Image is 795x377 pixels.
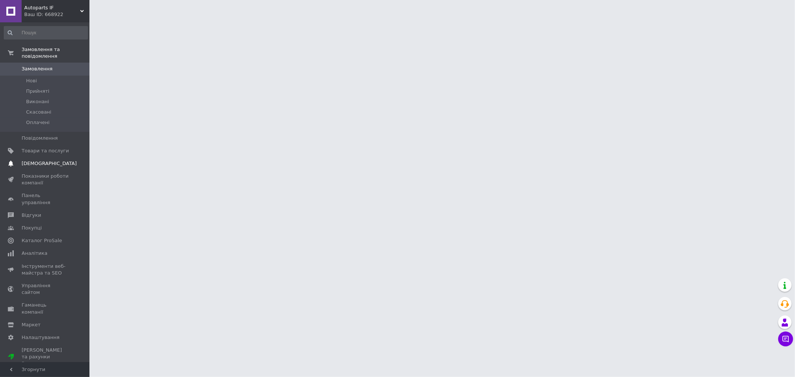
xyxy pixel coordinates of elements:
input: Пошук [4,26,88,39]
span: Виконані [26,98,49,105]
span: Товари та послуги [22,148,69,154]
span: Управління сайтом [22,282,69,296]
span: Покупці [22,225,42,231]
button: Чат з покупцем [778,332,793,346]
span: Каталог ProSale [22,237,62,244]
span: Замовлення [22,66,53,72]
span: Повідомлення [22,135,58,142]
span: Інструменти веб-майстра та SEO [22,263,69,276]
span: Налаштування [22,334,60,341]
span: [PERSON_NAME] та рахунки [22,347,69,367]
span: Нові [26,77,37,84]
div: Prom топ [22,360,69,367]
span: Панель управління [22,192,69,206]
span: Показники роботи компанії [22,173,69,186]
span: Autoparts IF [24,4,80,11]
span: Оплачені [26,119,50,126]
div: Ваш ID: 668922 [24,11,89,18]
span: Аналітика [22,250,47,257]
span: Гаманець компанії [22,302,69,315]
span: Скасовані [26,109,51,115]
span: Замовлення та повідомлення [22,46,89,60]
span: [DEMOGRAPHIC_DATA] [22,160,77,167]
span: Маркет [22,321,41,328]
span: Відгуки [22,212,41,219]
span: Прийняті [26,88,49,95]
